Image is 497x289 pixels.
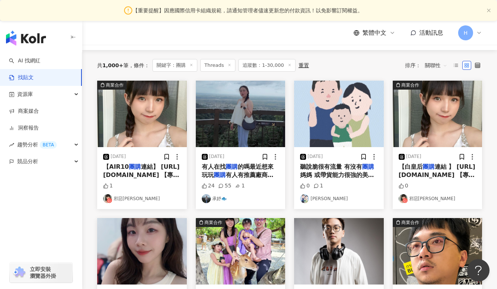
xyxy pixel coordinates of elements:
div: BETA [40,141,57,149]
mark: 團購 [214,171,226,178]
a: KOL Avatar邪惡[PERSON_NAME] [399,194,476,203]
div: 55 [218,182,231,190]
img: logo [6,31,46,46]
img: post-image [196,218,285,285]
img: KOL Avatar [399,194,408,203]
div: [DATE] [111,153,126,160]
span: 立即安裝 瀏覽器外掛 [30,266,56,279]
img: post-image [97,81,187,147]
img: post-image [294,81,384,147]
span: 繁體中文 [362,29,386,37]
a: KOL Avatar[PERSON_NAME] [300,194,378,203]
img: KOL Avatar [202,194,211,203]
div: 1 [314,182,323,190]
img: chrome extension [12,267,27,279]
img: post-image [393,218,482,285]
a: KOL Avatar承妤🐟 [202,194,280,203]
span: 1,000+ [102,62,123,68]
div: 排序： [405,59,451,71]
button: 商業合作 [393,218,482,285]
mark: 團購 [423,163,435,170]
span: 趨勢分析 [17,136,57,153]
span: 【AIR10 [103,163,129,170]
button: 商業合作 [196,218,285,285]
span: rise [9,142,14,147]
img: post-image [294,218,384,285]
a: 找貼文 [9,74,34,81]
a: 商案媒合 [9,108,39,115]
span: 活動訊息 [419,29,443,36]
img: KOL Avatar [300,194,309,203]
span: 關聯性 [425,59,447,71]
img: post-image [196,81,285,147]
div: 重置 [299,62,309,68]
span: 資源庫 [17,86,33,103]
button: 商業合作 [393,81,482,147]
span: 有人在找 [202,163,226,170]
div: [DATE] [308,153,323,160]
div: 1 [103,182,113,190]
img: post-image [393,81,482,147]
span: 條件 ： [129,62,149,68]
span: 【重要提醒】因應國際信用卡組織規範，請通知管理者儘速更新您的付款資訊！以免影響訂閱權益。 [133,6,363,15]
div: 0 [300,182,310,190]
div: 1 [235,182,245,190]
div: [DATE] [209,153,225,160]
mark: 團購 [129,163,141,170]
div: 商業合作 [401,219,419,226]
img: KOL Avatar [103,194,112,203]
mark: 團購 [226,163,238,170]
span: 競品分析 [17,153,38,170]
a: 洞察報告 [9,124,39,132]
button: 商業合作 [97,81,187,147]
span: 關鍵字：團購 [152,59,197,72]
a: searchAI 找網紅 [9,57,40,65]
mark: 團購 [362,163,374,170]
span: 連結】 [URL][DOMAIN_NAME] 【專屬 [103,163,180,178]
span: 聽說脆很有流量 有沒有 [300,163,362,170]
span: 【白皇后 [399,163,423,170]
span: 有人有推薦廠商嗎～可以私密我🥹 [202,171,274,187]
img: post-image [97,218,187,285]
div: 商業合作 [401,81,419,89]
div: 共 筆 [97,62,129,68]
span: 連結 】 [URL][DOMAIN_NAME] 【專屬 [399,163,475,178]
div: 24 [202,182,215,190]
div: [DATE] [406,153,422,160]
a: KOL Avatar邪惡[PERSON_NAME] [103,194,181,203]
button: close [487,8,491,13]
span: Threads [200,59,235,72]
div: 商業合作 [106,81,124,89]
span: H [464,29,468,37]
iframe: Help Scout Beacon - Open [467,259,490,282]
div: 商業合作 [204,219,222,226]
span: 媽媽 或帶貨能力很強的美妝KOL 我這邊有吹風機 洗髮精 護髮 等等的 [300,171,377,195]
span: 的嗎最近想來玩玩 [202,163,274,178]
span: 追蹤數：1-30,000 [238,59,295,72]
a: chrome extension立即安裝 瀏覽器外掛 [10,262,72,283]
div: 0 [399,182,408,190]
